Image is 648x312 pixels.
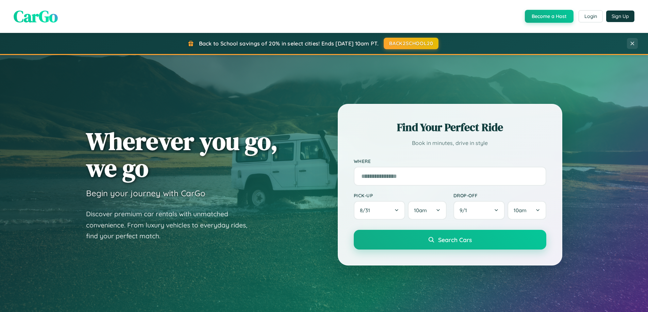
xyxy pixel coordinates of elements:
h3: Begin your journey with CarGo [86,188,205,198]
button: 10am [408,201,446,220]
button: Login [579,10,603,22]
span: 9 / 1 [460,207,470,214]
span: CarGo [14,5,58,27]
p: Discover premium car rentals with unmatched convenience. From luxury vehicles to everyday rides, ... [86,208,256,242]
h1: Wherever you go, we go [86,128,278,181]
button: Sign Up [606,11,634,22]
button: 8/31 [354,201,405,220]
button: BACK2SCHOOL20 [384,38,438,49]
button: Become a Host [525,10,574,23]
span: Back to School savings of 20% in select cities! Ends [DATE] 10am PT. [199,40,379,47]
p: Book in minutes, drive in style [354,138,546,148]
label: Where [354,158,546,164]
span: 8 / 31 [360,207,373,214]
button: Search Cars [354,230,546,250]
label: Drop-off [453,192,546,198]
span: 10am [414,207,427,214]
h2: Find Your Perfect Ride [354,120,546,135]
span: Search Cars [438,236,472,243]
span: 10am [514,207,527,214]
label: Pick-up [354,192,447,198]
button: 9/1 [453,201,505,220]
button: 10am [508,201,546,220]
